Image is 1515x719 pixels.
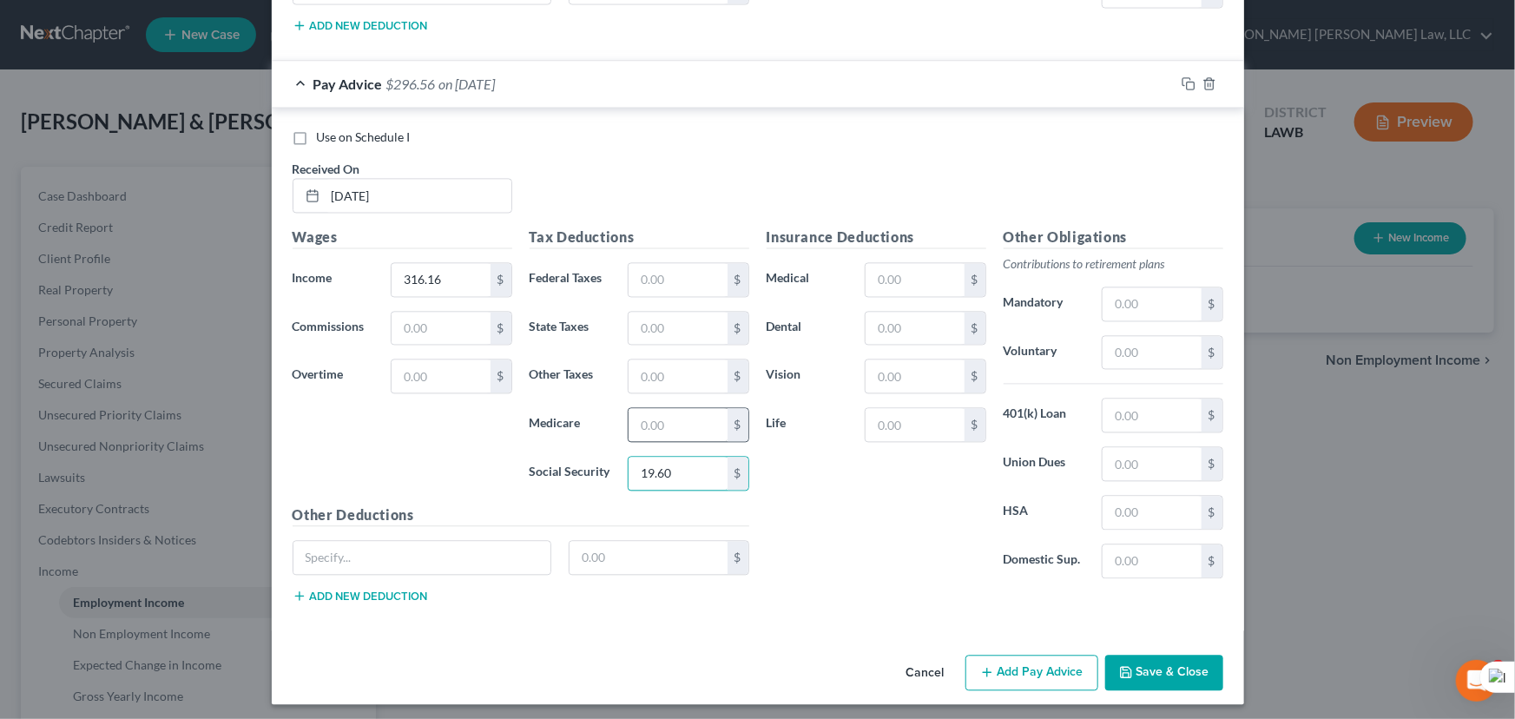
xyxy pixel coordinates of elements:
[629,408,727,441] input: 0.00
[995,446,1094,481] label: Union Dues
[995,544,1094,578] label: Domestic Sup.
[521,311,620,346] label: State Taxes
[293,541,551,574] input: Specify...
[521,456,620,491] label: Social Security
[1103,399,1201,432] input: 0.00
[995,287,1094,321] label: Mandatory
[293,162,360,176] span: Received On
[629,263,727,296] input: 0.00
[1202,399,1222,432] div: $
[491,263,511,296] div: $
[386,76,436,92] span: $296.56
[1103,447,1201,480] input: 0.00
[965,359,985,392] div: $
[728,312,748,345] div: $
[866,408,964,441] input: 0.00
[758,359,857,393] label: Vision
[629,457,727,490] input: 0.00
[1103,287,1201,320] input: 0.00
[439,76,496,92] span: on [DATE]
[1103,544,1201,577] input: 0.00
[1202,544,1222,577] div: $
[1103,496,1201,529] input: 0.00
[284,359,383,393] label: Overtime
[866,359,964,392] input: 0.00
[491,359,511,392] div: $
[521,359,620,393] label: Other Taxes
[1202,496,1222,529] div: $
[293,18,428,32] button: Add new deduction
[293,589,428,603] button: Add new deduction
[965,408,985,441] div: $
[866,312,964,345] input: 0.00
[629,312,727,345] input: 0.00
[570,541,728,574] input: 0.00
[293,270,333,285] span: Income
[758,407,857,442] label: Life
[491,312,511,345] div: $
[965,263,985,296] div: $
[313,76,383,92] span: Pay Advice
[995,398,1094,432] label: 401(k) Loan
[965,312,985,345] div: $
[392,312,490,345] input: 0.00
[284,311,383,346] label: Commissions
[629,359,727,392] input: 0.00
[1004,227,1223,248] h5: Other Obligations
[1202,336,1222,369] div: $
[758,311,857,346] label: Dental
[1202,447,1222,480] div: $
[1105,655,1223,691] button: Save & Close
[1202,287,1222,320] div: $
[995,495,1094,530] label: HSA
[728,457,748,490] div: $
[866,263,964,296] input: 0.00
[521,407,620,442] label: Medicare
[767,227,986,248] h5: Insurance Deductions
[893,656,958,691] button: Cancel
[1492,660,1505,674] span: 4
[1456,660,1498,702] iframe: Intercom live chat
[326,179,511,212] input: MM/DD/YYYY
[293,505,749,526] h5: Other Deductions
[392,359,490,392] input: 0.00
[728,359,748,392] div: $
[392,263,490,296] input: 0.00
[1103,336,1201,369] input: 0.00
[995,335,1094,370] label: Voluntary
[293,227,512,248] h5: Wages
[728,408,748,441] div: $
[317,129,411,144] span: Use on Schedule I
[758,262,857,297] label: Medical
[965,655,1098,691] button: Add Pay Advice
[530,227,749,248] h5: Tax Deductions
[728,541,748,574] div: $
[1004,255,1223,273] p: Contributions to retirement plans
[728,263,748,296] div: $
[521,262,620,297] label: Federal Taxes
